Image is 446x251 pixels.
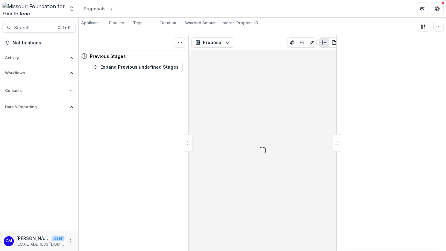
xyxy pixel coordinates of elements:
[56,24,72,31] div: Ctrl + K
[16,235,49,242] p: [PERSON_NAME]
[184,20,217,26] p: Awarded Amount
[5,88,67,93] span: Contacts
[81,4,141,13] nav: breadcrumb
[133,20,142,26] p: Tags
[6,239,12,243] div: Courtney McCall
[222,20,258,26] p: Internal Proposal ID
[3,68,76,78] button: Open Workflows
[3,86,76,96] button: Open Contacts
[3,53,76,63] button: Open Activity
[52,236,64,241] p: User
[3,102,76,112] button: Open Data & Reporting
[84,5,106,12] div: Proposals
[416,3,428,15] button: Partners
[287,37,297,48] button: View Attached Files
[3,3,65,15] img: Missouri Foundation for Health logo
[67,237,75,245] button: More
[109,20,124,26] p: Pipeline
[67,3,76,15] button: Open entity switcher
[5,105,67,109] span: Data & Reporting
[175,37,185,48] button: Toggle View Cancelled Tasks
[5,71,67,75] span: Workflows
[3,38,76,48] button: Notifications
[191,37,234,48] button: Proposal
[5,56,67,60] span: Activity
[431,3,443,15] button: Get Help
[14,25,54,31] span: Search...
[81,20,99,26] p: Applicant
[81,4,108,13] a: Proposals
[329,37,339,48] button: PDF view
[160,20,176,26] p: Duration
[319,37,329,48] button: Plaintext view
[16,242,64,247] p: [EMAIL_ADDRESS][DOMAIN_NAME]
[89,62,183,72] button: Expand Previous undefined Stages
[3,23,76,33] button: Search...
[307,37,317,48] button: Edit as form
[90,53,126,60] h4: Previous Stages
[13,40,73,46] span: Notifications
